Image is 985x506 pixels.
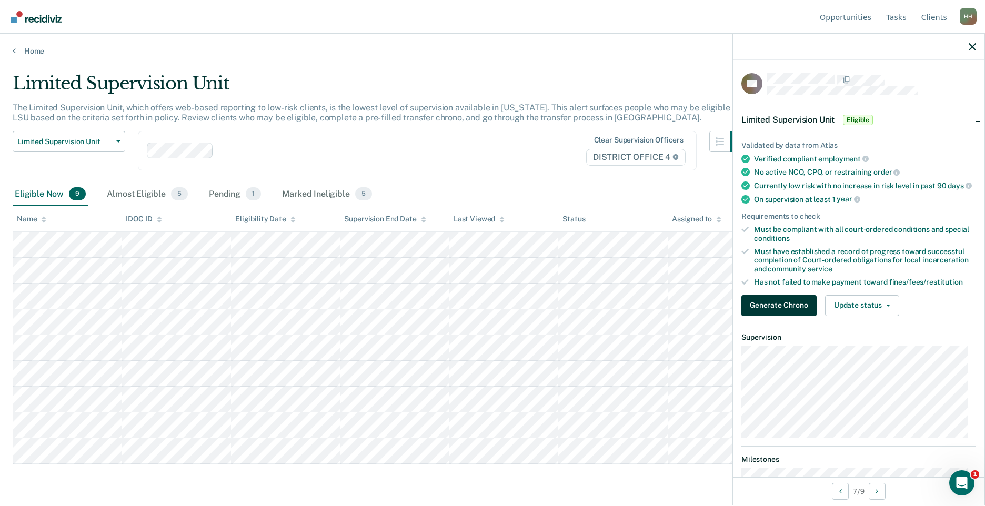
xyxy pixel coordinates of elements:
div: 7 / 9 [733,477,984,505]
span: year [837,195,860,203]
div: Supervision End Date [344,215,426,224]
span: fines/fees/restitution [889,278,963,286]
div: Eligible Now [13,183,88,206]
div: Name [17,215,46,224]
span: DISTRICT OFFICE 4 [586,149,686,166]
div: Limited Supervision Unit [13,73,751,103]
dt: Milestones [741,455,976,464]
iframe: Intercom live chat [949,470,974,495]
dt: Supervision [741,333,976,342]
button: Update status [825,295,899,316]
div: Limited Supervision UnitEligible [733,103,984,137]
div: Status [562,215,585,224]
div: On supervision at least 1 [754,195,976,204]
button: Profile dropdown button [960,8,977,25]
span: 5 [355,187,372,201]
span: order [873,168,900,176]
a: Navigate to form link [741,295,821,316]
div: Validated by data from Atlas [741,141,976,150]
div: Last Viewed [454,215,505,224]
div: Verified compliant [754,154,976,164]
span: Limited Supervision Unit [741,115,835,125]
div: H H [960,8,977,25]
span: 9 [69,187,86,201]
div: Almost Eligible [105,183,190,206]
span: 5 [171,187,188,201]
button: Generate Chrono [741,295,817,316]
div: IDOC ID [126,215,162,224]
div: Must have established a record of progress toward successful completion of Court-ordered obligati... [754,247,976,274]
button: Previous Opportunity [832,483,849,500]
img: Recidiviz [11,11,62,23]
span: service [808,265,832,273]
span: Limited Supervision Unit [17,137,112,146]
div: Must be compliant with all court-ordered conditions and special conditions [754,225,976,243]
span: employment [818,155,868,163]
button: Next Opportunity [869,483,886,500]
span: 1 [246,187,261,201]
span: Eligible [843,115,873,125]
div: Clear supervision officers [594,136,684,145]
div: Pending [207,183,263,206]
div: No active NCO, CPO, or restraining [754,167,976,177]
p: The Limited Supervision Unit, which offers web-based reporting to low-risk clients, is the lowest... [13,103,743,123]
div: Has not failed to make payment toward [754,278,976,287]
a: Home [13,46,972,56]
span: 1 [971,470,979,479]
div: Currently low risk with no increase in risk level in past 90 [754,181,976,190]
div: Eligibility Date [235,215,296,224]
div: Requirements to check [741,212,976,221]
span: days [948,181,971,190]
div: Marked Ineligible [280,183,374,206]
div: Assigned to [672,215,721,224]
